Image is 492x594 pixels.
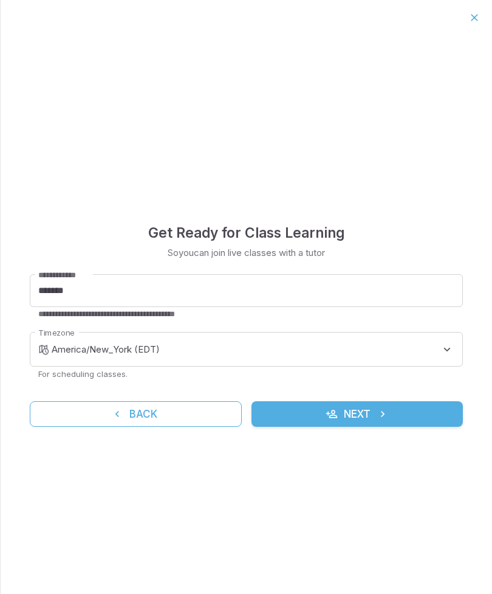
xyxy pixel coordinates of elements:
button: Next [251,401,463,427]
p: So you can join live classes with a tutor [168,246,325,260]
h4: Get Ready for Class Learning [148,222,344,244]
label: Timezone [38,327,75,339]
div: America/New_York (EDT) [52,332,463,367]
p: For scheduling classes. [38,368,454,379]
button: Back [30,401,242,427]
